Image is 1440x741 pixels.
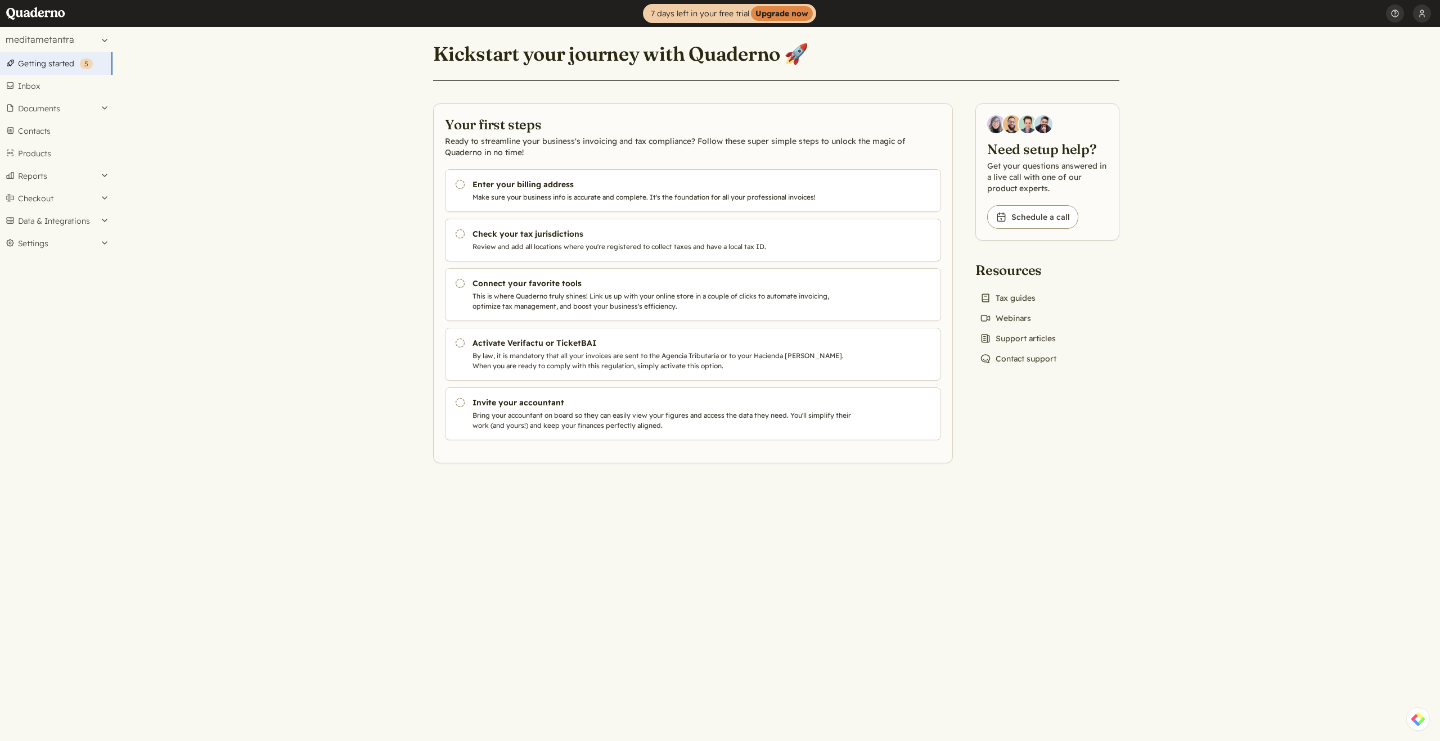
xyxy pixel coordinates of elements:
[445,219,941,261] a: Check your tax jurisdictions Review and add all locations where you're registered to collect taxe...
[472,242,856,252] p: Review and add all locations where you're registered to collect taxes and have a local tax ID.
[472,228,856,240] h3: Check your tax jurisdictions
[445,169,941,212] a: Enter your billing address Make sure your business info is accurate and complete. It's the founda...
[472,278,856,289] h3: Connect your favorite tools
[975,310,1036,326] a: Webinars
[84,60,88,68] span: 5
[987,115,1005,133] img: Diana Carrasco, Account Executive at Quaderno
[1019,115,1037,133] img: Ivo Oltmans, Business Developer at Quaderno
[445,135,941,158] p: Ready to streamline your business's invoicing and tax compliance? Follow these super simple steps...
[472,291,856,311] p: This is where Quaderno truly shines! Link us up with your online store in a couple of clicks to a...
[987,160,1108,194] p: Get your questions answered in a live call with one of our product experts.
[975,261,1061,279] h2: Resources
[975,331,1060,346] a: Support articles
[643,4,816,23] a: 7 days left in your free trialUpgrade now
[472,410,856,431] p: Bring your accountant on board so they can easily view your figures and access the data they need...
[975,290,1040,306] a: Tax guides
[445,115,941,133] h2: Your first steps
[445,387,941,440] a: Invite your accountant Bring your accountant on board so they can easily view your figures and ac...
[472,351,856,371] p: By law, it is mandatory that all your invoices are sent to the Agencia Tributaria or to your Haci...
[445,268,941,321] a: Connect your favorite tools This is where Quaderno truly shines! Link us up with your online stor...
[975,351,1061,367] a: Contact support
[751,6,813,21] strong: Upgrade now
[987,140,1108,158] h2: Need setup help?
[472,337,856,349] h3: Activate Verifactu or TicketBAI
[987,205,1078,229] a: Schedule a call
[1003,115,1021,133] img: Jairo Fumero, Account Executive at Quaderno
[472,179,856,190] h3: Enter your billing address
[445,328,941,381] a: Activate Verifactu or TicketBAI By law, it is mandatory that all your invoices are sent to the Ag...
[433,42,808,66] h1: Kickstart your journey with Quaderno 🚀
[1034,115,1052,133] img: Javier Rubio, DevRel at Quaderno
[472,192,856,202] p: Make sure your business info is accurate and complete. It's the foundation for all your professio...
[472,397,856,408] h3: Invite your accountant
